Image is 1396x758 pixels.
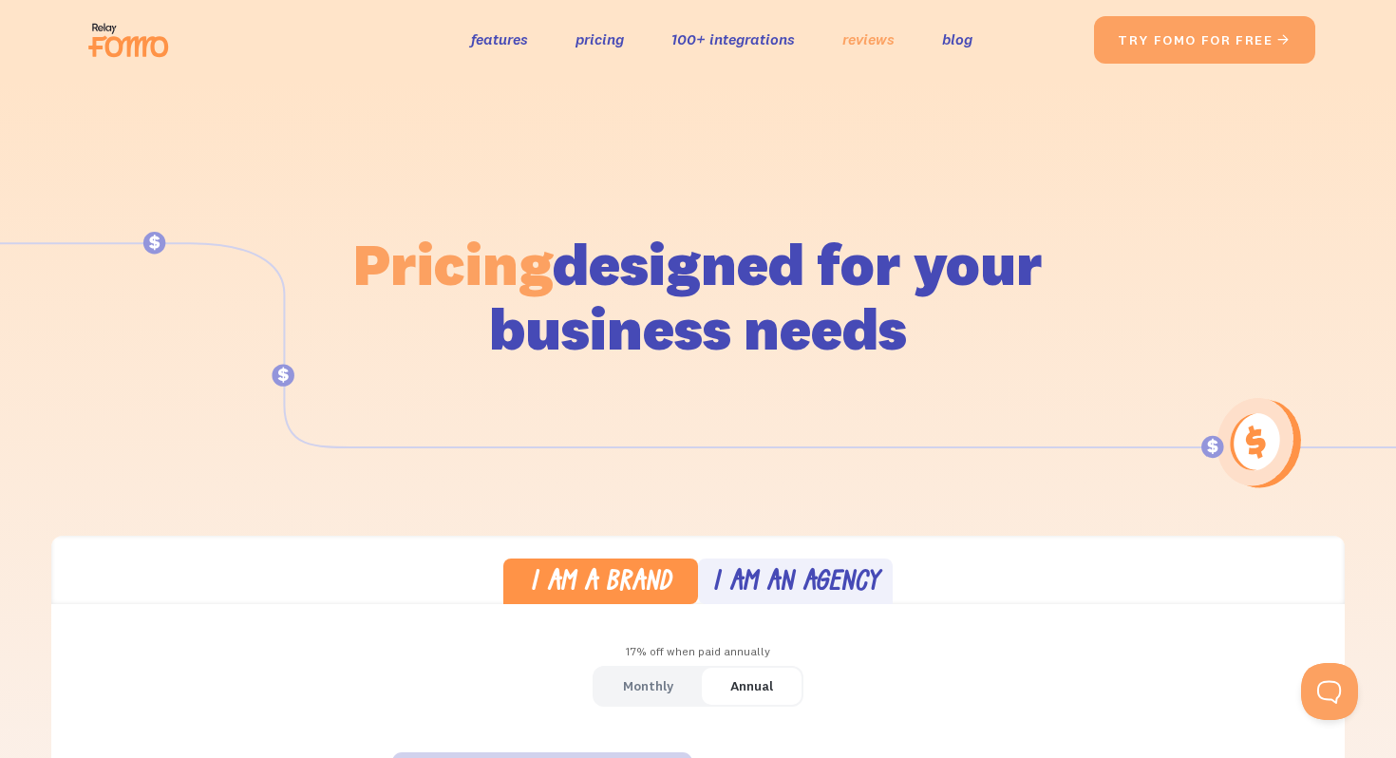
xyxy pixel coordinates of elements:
[530,570,671,597] div: I am a brand
[712,570,879,597] div: I am an agency
[1301,663,1358,720] iframe: Toggle Customer Support
[623,673,673,700] div: Monthly
[575,26,624,53] a: pricing
[1094,16,1315,64] a: try fomo for free
[842,26,895,53] a: reviews
[471,26,528,53] a: features
[352,232,1044,361] h1: designed for your business needs
[51,638,1345,666] div: 17% off when paid annually
[1276,31,1292,48] span: 
[942,26,972,53] a: blog
[730,673,773,700] div: Annual
[671,26,795,53] a: 100+ integrations
[353,227,553,300] span: Pricing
